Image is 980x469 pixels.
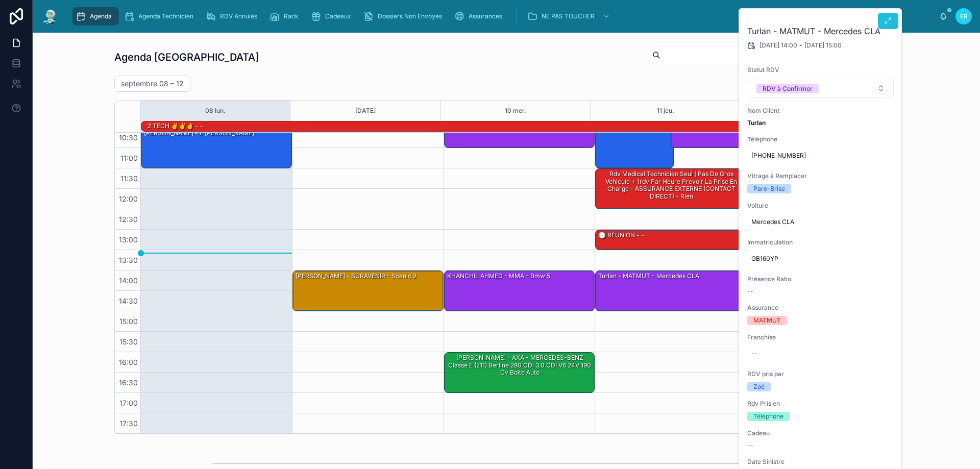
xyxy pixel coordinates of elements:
[116,235,140,244] span: 13:00
[121,79,184,89] h2: septembre 08 – 12
[747,400,894,408] span: Rdv Pris en
[378,12,442,20] span: Dossiers Non Envoyés
[747,275,894,283] span: Présence Ratio
[747,429,894,437] span: Cadeau
[747,119,766,127] strong: Turlan
[117,337,140,346] span: 15:30
[747,172,894,180] span: Vitrage à Remplacer
[747,304,894,312] span: Assurance
[524,7,615,26] a: NE PAS TOUCHER
[308,7,358,26] a: Cadeaux
[753,184,785,193] div: Pare-Brise
[759,41,797,50] span: [DATE] 14:00
[753,412,783,421] div: Téléphone
[657,101,674,121] button: 11 jeu.
[751,255,890,263] span: GB160YP
[284,12,299,20] span: Rack
[116,194,140,203] span: 12:00
[747,441,753,450] span: --
[446,271,551,281] div: KHANCHIL AHMED - MMA - Bmw 5
[747,202,894,210] span: Voiture
[118,154,140,162] span: 11:00
[747,107,894,115] span: Nom Client
[748,79,894,98] button: Select Button
[116,358,140,366] span: 16:00
[205,101,226,121] button: 08 lun.
[293,271,443,311] div: [PERSON_NAME] - SURAVENIR - Scenic 2
[114,50,259,64] h1: Agenda [GEOGRAPHIC_DATA]
[596,169,746,209] div: rdv medical technicien seul ( pas de gros vehicule + 1rdv par heure prevoir la prise en charge - ...
[747,458,894,466] span: Date Sinistre
[747,66,894,74] span: Statut RDV
[121,7,201,26] a: Agenda Technicien
[355,101,376,121] button: [DATE]
[117,419,140,428] span: 17:30
[753,316,781,325] div: MATMUT
[146,121,204,131] div: 2 TECH ✌️✌️✌️ - -
[445,271,595,311] div: KHANCHIL AHMED - MMA - Bmw 5
[116,297,140,305] span: 14:30
[597,271,700,281] div: Turlan - MATMUT - Mercedes CLA
[143,129,255,138] div: [PERSON_NAME] - L'[PERSON_NAME]
[597,169,745,201] div: rdv medical technicien seul ( pas de gros vehicule + 1rdv par heure prevoir la prise en charge - ...
[72,7,119,26] a: Agenda
[295,271,418,281] div: [PERSON_NAME] - SURAVENIR - Scenic 2
[596,230,746,250] div: 🕒 RÉUNION - -
[117,317,140,326] span: 15:00
[67,5,939,28] div: scrollable content
[763,84,813,93] div: RDV à Confirmer
[505,101,526,121] button: 10 mer.
[446,353,594,377] div: [PERSON_NAME] - AXA - MERCEDES-BENZ Classe E (211) Berline 280 CDi 3.0 CDI V6 24V 190 cv Boîte auto
[747,135,894,143] span: Téléphone
[445,353,595,392] div: [PERSON_NAME] - AXA - MERCEDES-BENZ Classe E (211) Berline 280 CDi 3.0 CDI V6 24V 190 cv Boîte auto
[138,12,193,20] span: Agenda Technicien
[360,7,449,26] a: Dossiers Non Envoyés
[116,215,140,224] span: 12:30
[747,370,894,378] span: RDV pris par
[451,7,509,26] a: Assurances
[799,41,802,50] span: -
[141,128,291,168] div: [PERSON_NAME] - L'[PERSON_NAME]
[469,12,502,20] span: Assurances
[747,238,894,246] span: Immatriculation
[266,7,306,26] a: Rack
[116,133,140,142] span: 10:30
[751,152,890,160] span: [PHONE_NUMBER]
[960,12,968,20] span: ER
[117,399,140,407] span: 17:00
[597,231,645,240] div: 🕒 RÉUNION - -
[747,25,894,37] h2: Turlan - MATMUT - Mercedes CLA
[116,256,140,264] span: 13:30
[203,7,264,26] a: RDV Annulés
[751,218,890,226] span: Mercedes CLA
[116,276,140,285] span: 14:00
[747,333,894,341] span: Franchise
[116,378,140,387] span: 16:30
[41,8,59,24] img: App logo
[118,174,140,183] span: 11:30
[220,12,257,20] span: RDV Annulés
[542,12,595,20] span: NE PAS TOUCHER
[325,12,351,20] span: Cadeaux
[751,350,757,358] div: --
[90,12,112,20] span: Agenda
[747,287,753,295] span: --
[596,271,746,311] div: Turlan - MATMUT - Mercedes CLA
[804,41,842,50] span: [DATE] 15:00
[753,382,765,391] div: Zoé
